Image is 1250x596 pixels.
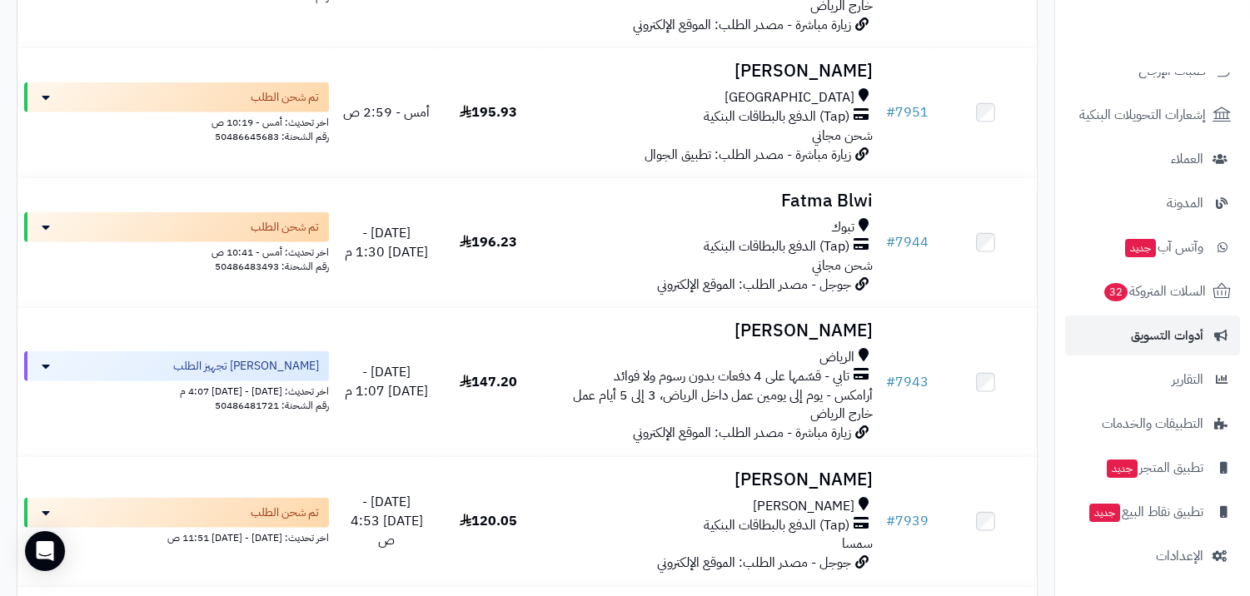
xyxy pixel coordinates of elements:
[546,62,873,81] h3: [PERSON_NAME]
[251,219,319,236] span: تم شحن الطلب
[1065,315,1240,355] a: أدوات التسويق
[1131,324,1203,347] span: أدوات التسويق
[1167,191,1203,215] span: المدونة
[1105,456,1203,479] span: تطبيق المتجر
[1171,147,1203,171] span: العملاء
[573,385,873,425] span: أرامكس - يوم إلى يومين عمل داخل الرياض، 3 إلى 5 أيام عمل خارج الرياض
[546,321,873,340] h3: [PERSON_NAME]
[704,107,849,127] span: (Tap) الدفع بالبطاقات البنكية
[1065,536,1240,576] a: الإعدادات
[831,218,854,237] span: تبوك
[24,381,329,399] div: اخر تحديث: [DATE] - [DATE] 4:07 م
[1104,283,1128,302] span: 32
[251,504,319,521] span: تم شحن الطلب
[1065,95,1240,135] a: إشعارات التحويلات البنكية
[753,497,854,516] span: [PERSON_NAME]
[215,129,329,144] span: رقم الشحنة: 50486645683
[25,531,65,571] div: Open Intercom Messenger
[460,102,517,122] span: 195.93
[1065,227,1240,267] a: وآتس آبجديد
[24,112,329,130] div: اخر تحديث: أمس - 10:19 ص
[345,223,428,262] span: [DATE] - [DATE] 1:30 م
[1065,492,1240,532] a: تطبيق نقاط البيعجديد
[812,126,873,146] span: شحن مجاني
[345,362,428,401] span: [DATE] - [DATE] 1:07 م
[215,398,329,413] span: رقم الشحنة: 50486481721
[1172,368,1203,391] span: التقارير
[1089,504,1120,522] span: جديد
[251,89,319,106] span: تم شحن الطلب
[812,256,873,276] span: شحن مجاني
[842,534,873,554] span: سمسا
[633,423,851,443] span: زيارة مباشرة - مصدر الطلب: الموقع الإلكتروني
[657,553,851,573] span: جوجل - مصدر الطلب: الموقع الإلكتروني
[704,237,849,256] span: (Tap) الدفع بالبطاقات البنكية
[886,232,895,252] span: #
[1079,103,1206,127] span: إشعارات التحويلات البنكية
[1065,139,1240,179] a: العملاء
[1107,459,1138,478] span: جديد
[24,528,329,545] div: اخر تحديث: [DATE] - [DATE] 11:51 ص
[1065,183,1240,223] a: المدونة
[657,275,851,295] span: جوجل - مصدر الطلب: الموقع الإلكتروني
[546,470,873,489] h3: [PERSON_NAME]
[819,348,854,367] span: الرياض
[1102,412,1203,435] span: التطبيقات والخدمات
[1065,271,1240,311] a: السلات المتروكة32
[1088,500,1203,524] span: تطبيق نقاط البيع
[614,367,849,386] span: تابي - قسّمها على 4 دفعات بدون رسوم ولا فوائد
[351,492,423,550] span: [DATE] - [DATE] 4:53 ص
[546,191,873,211] h3: Fatma Blwi
[704,516,849,535] span: (Tap) الدفع بالبطاقات البنكية
[1156,544,1203,568] span: الإعدادات
[1065,404,1240,444] a: التطبيقات والخدمات
[886,102,929,122] a: #7951
[173,358,319,375] span: [PERSON_NAME] تجهيز الطلب
[1103,280,1206,303] span: السلات المتروكة
[886,511,929,531] a: #7939
[886,372,895,392] span: #
[886,511,895,531] span: #
[460,372,517,392] span: 147.20
[886,372,929,392] a: #7943
[460,511,517,531] span: 120.05
[1065,448,1240,488] a: تطبيق المتجرجديد
[1065,360,1240,400] a: التقارير
[633,15,851,35] span: زيارة مباشرة - مصدر الطلب: الموقع الإلكتروني
[725,88,854,107] span: [GEOGRAPHIC_DATA]
[1125,239,1156,257] span: جديد
[460,232,517,252] span: 196.23
[886,102,895,122] span: #
[645,145,851,165] span: زيارة مباشرة - مصدر الطلب: تطبيق الجوال
[1123,236,1203,259] span: وآتس آب
[24,242,329,260] div: اخر تحديث: أمس - 10:41 ص
[1137,12,1234,47] img: logo-2.png
[886,232,929,252] a: #7944
[215,259,329,274] span: رقم الشحنة: 50486483493
[343,102,430,122] span: أمس - 2:59 ص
